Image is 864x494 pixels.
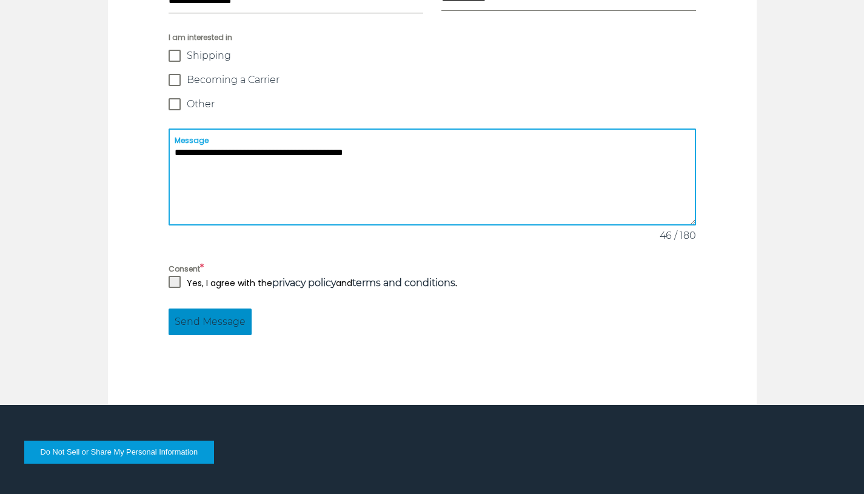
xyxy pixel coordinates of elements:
[169,74,696,86] label: Becoming a Carrier
[352,277,455,289] a: terms and conditions
[24,441,214,464] button: Do Not Sell or Share My Personal Information
[169,98,696,110] label: Other
[187,276,457,290] p: Yes, I agree with the and
[169,309,252,335] button: Send Message
[272,277,336,289] a: privacy policy
[175,315,246,329] span: Send Message
[169,50,696,62] label: Shipping
[187,98,215,110] span: Other
[169,32,696,44] span: I am interested in
[187,50,231,62] span: Shipping
[169,261,696,276] label: Consent
[352,277,457,289] strong: .
[187,74,280,86] span: Becoming a Carrier
[648,229,696,243] span: 46 / 180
